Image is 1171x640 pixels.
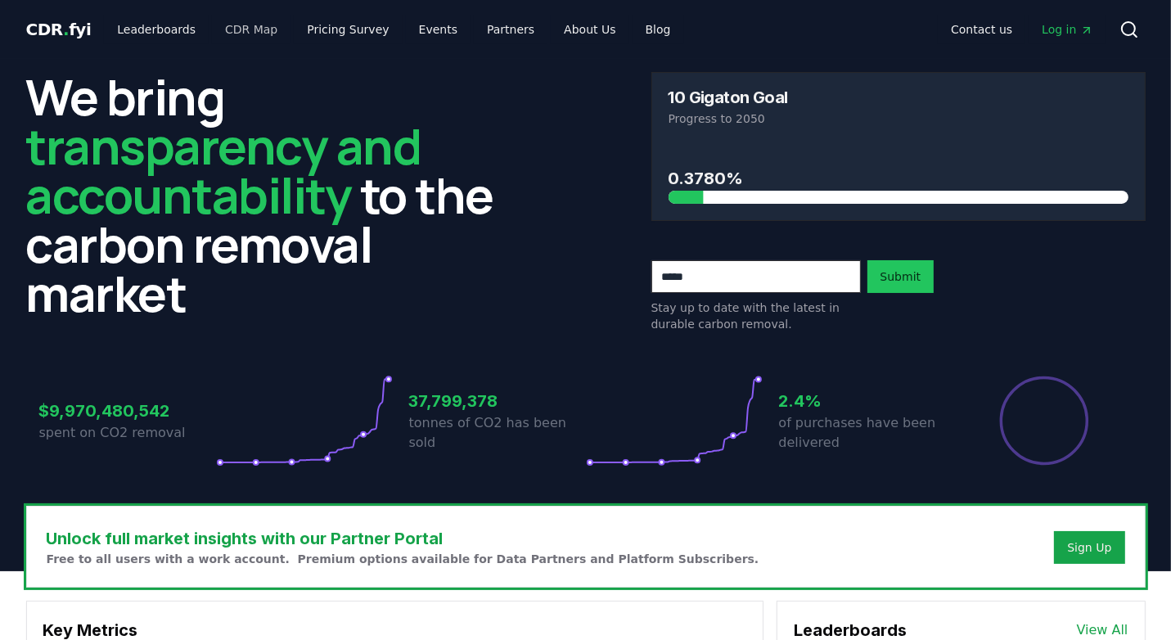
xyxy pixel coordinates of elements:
a: Blog [633,15,684,44]
h3: 37,799,378 [409,389,586,413]
h2: We bring to the carbon removal market [26,72,520,318]
h3: $9,970,480,542 [39,399,216,423]
span: Log in [1042,21,1092,38]
h3: 10 Gigaton Goal [669,89,788,106]
p: Stay up to date with the latest in durable carbon removal. [651,300,861,332]
button: Sign Up [1054,531,1124,564]
a: Events [406,15,471,44]
a: Log in [1029,15,1106,44]
span: . [63,20,69,39]
nav: Main [938,15,1106,44]
h3: 2.4% [779,389,956,413]
p: Progress to 2050 [669,110,1128,127]
p: tonnes of CO2 has been sold [409,413,586,453]
p: spent on CO2 removal [39,423,216,443]
a: Sign Up [1067,539,1111,556]
a: Leaderboards [104,15,209,44]
button: Submit [867,260,935,293]
h3: Unlock full market insights with our Partner Portal [47,526,759,551]
a: CDR Map [212,15,290,44]
span: CDR fyi [26,20,92,39]
a: View All [1077,620,1128,640]
div: Percentage of sales delivered [998,375,1090,466]
p: Free to all users with a work account. Premium options available for Data Partners and Platform S... [47,551,759,567]
a: About Us [551,15,628,44]
h3: 0.3780% [669,166,1128,191]
span: transparency and accountability [26,112,421,228]
a: Partners [474,15,547,44]
a: CDR.fyi [26,18,92,41]
nav: Main [104,15,683,44]
a: Contact us [938,15,1025,44]
a: Pricing Survey [294,15,402,44]
p: of purchases have been delivered [779,413,956,453]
